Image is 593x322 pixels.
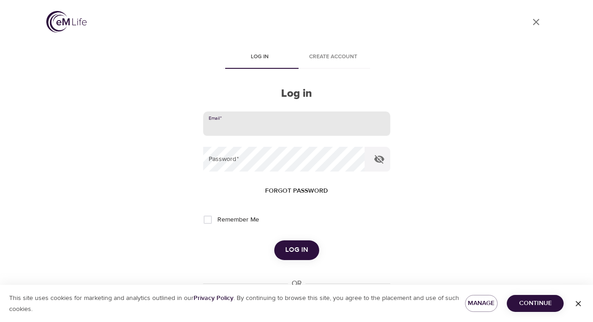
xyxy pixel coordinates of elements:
[525,11,547,33] a: close
[203,47,390,69] div: disabled tabs example
[507,295,564,312] button: Continue
[465,295,498,312] button: Manage
[472,298,491,309] span: Manage
[194,294,233,302] a: Privacy Policy
[46,11,87,33] img: logo
[288,278,305,289] div: OR
[265,185,328,197] span: Forgot password
[261,183,332,200] button: Forgot password
[514,298,556,309] span: Continue
[203,87,390,100] h2: Log in
[217,215,259,225] span: Remember Me
[274,240,319,260] button: Log in
[229,52,291,62] span: Log in
[285,244,308,256] span: Log in
[302,52,365,62] span: Create account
